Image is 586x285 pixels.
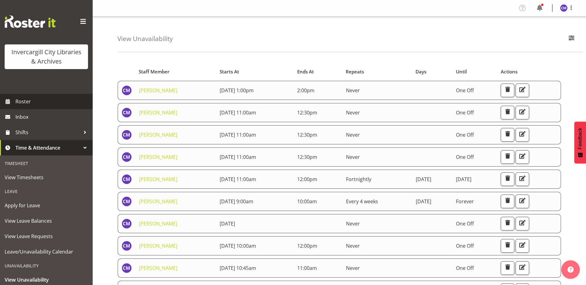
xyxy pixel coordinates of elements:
[2,244,91,259] a: Leave/Unavailability Calendar
[516,150,529,164] button: Edit Unavailability
[501,217,514,230] button: Delete Unavailability
[456,242,474,249] span: One Off
[415,68,426,75] span: Days
[456,154,474,160] span: One Off
[501,84,514,97] button: Delete Unavailability
[122,108,132,118] img: chamique-mamolo11658.jpg
[456,176,471,183] span: [DATE]
[139,265,177,271] a: [PERSON_NAME]
[416,198,431,205] span: [DATE]
[516,261,529,275] button: Edit Unavailability
[139,68,170,75] span: Staff Member
[501,195,514,208] button: Delete Unavailability
[456,131,474,138] span: One Off
[574,122,586,163] button: Feedback - Show survey
[346,131,360,138] span: Never
[346,265,360,271] span: Never
[220,242,256,249] span: [DATE] 10:00am
[501,239,514,253] button: Delete Unavailability
[15,97,90,106] span: Roster
[516,84,529,97] button: Edit Unavailability
[297,131,317,138] span: 12:30pm
[5,173,88,182] span: View Timesheets
[456,68,467,75] span: Until
[15,128,80,137] span: Shifts
[122,196,132,206] img: chamique-mamolo11658.jpg
[11,47,82,66] div: Invercargill City Libraries & Archives
[456,265,474,271] span: One Off
[456,198,474,205] span: Forever
[560,4,567,12] img: chamique-mamolo11658.jpg
[501,68,517,75] span: Actions
[220,154,256,160] span: [DATE] 11:00am
[516,128,529,142] button: Edit Unavailability
[501,106,514,119] button: Delete Unavailability
[220,220,235,227] span: [DATE]
[2,198,91,213] a: Apply for Leave
[297,242,317,249] span: 12:00pm
[5,15,56,28] img: Rosterit website logo
[567,266,574,273] img: help-xxl-2.png
[346,109,360,116] span: Never
[5,216,88,225] span: View Leave Balances
[501,150,514,164] button: Delete Unavailability
[2,170,91,185] a: View Timesheets
[516,217,529,230] button: Edit Unavailability
[456,87,474,94] span: One Off
[15,112,90,122] span: Inbox
[346,242,360,249] span: Never
[297,265,317,271] span: 11:00am
[139,154,177,160] a: [PERSON_NAME]
[2,259,91,272] div: Unavailability
[346,176,371,183] span: Fortnightly
[346,198,378,205] span: Every 4 weeks
[516,106,529,119] button: Edit Unavailability
[2,157,91,170] div: Timesheet
[139,87,177,94] a: [PERSON_NAME]
[297,154,317,160] span: 12:30pm
[220,176,256,183] span: [DATE] 11:00am
[501,261,514,275] button: Delete Unavailability
[2,185,91,198] div: Leave
[346,87,360,94] span: Never
[139,220,177,227] a: [PERSON_NAME]
[456,220,474,227] span: One Off
[5,275,88,284] span: View Unavailability
[122,174,132,184] img: chamique-mamolo11658.jpg
[220,131,256,138] span: [DATE] 11:00am
[2,229,91,244] a: View Leave Requests
[5,247,88,256] span: Leave/Unavailability Calendar
[139,242,177,249] a: [PERSON_NAME]
[501,128,514,142] button: Delete Unavailability
[139,198,177,205] a: [PERSON_NAME]
[297,87,314,94] span: 2:00pm
[122,152,132,162] img: chamique-mamolo11658.jpg
[516,172,529,186] button: Edit Unavailability
[220,68,239,75] span: Starts At
[122,241,132,251] img: chamique-mamolo11658.jpg
[2,213,91,229] a: View Leave Balances
[416,176,431,183] span: [DATE]
[516,195,529,208] button: Edit Unavailability
[122,263,132,273] img: chamique-mamolo11658.jpg
[501,172,514,186] button: Delete Unavailability
[456,109,474,116] span: One Off
[346,154,360,160] span: Never
[117,35,173,42] h4: View Unavailability
[139,109,177,116] a: [PERSON_NAME]
[5,201,88,210] span: Apply for Leave
[297,68,314,75] span: Ends At
[297,198,317,205] span: 10:00am
[220,109,256,116] span: [DATE] 11:00am
[122,219,132,229] img: chamique-mamolo11658.jpg
[220,265,256,271] span: [DATE] 10:45am
[297,176,317,183] span: 12:00pm
[516,239,529,253] button: Edit Unavailability
[122,85,132,95] img: chamique-mamolo11658.jpg
[15,143,80,152] span: Time & Attendance
[220,87,254,94] span: [DATE] 1:00pm
[5,232,88,241] span: View Leave Requests
[122,130,132,140] img: chamique-mamolo11658.jpg
[139,131,177,138] a: [PERSON_NAME]
[139,176,177,183] a: [PERSON_NAME]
